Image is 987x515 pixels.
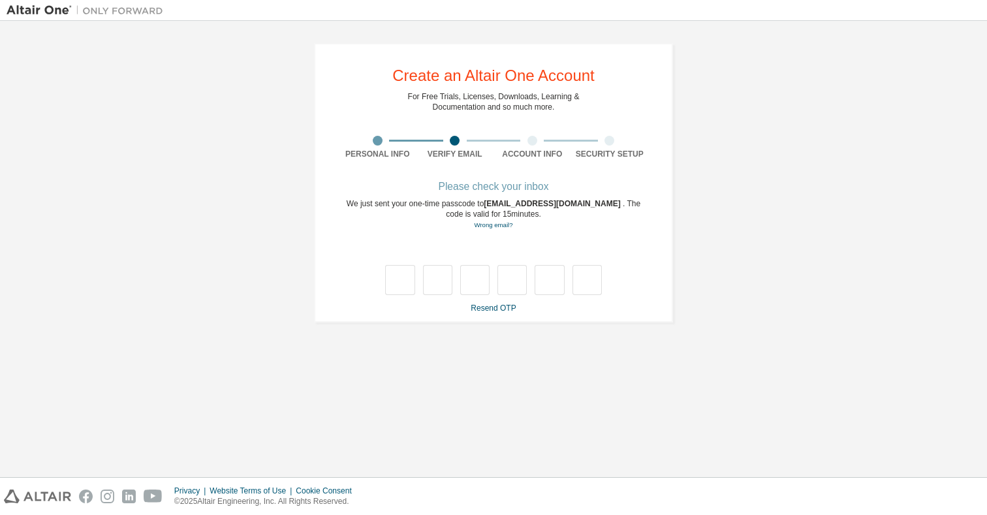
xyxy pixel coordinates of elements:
[7,4,170,17] img: Altair One
[484,199,623,208] span: [EMAIL_ADDRESS][DOMAIN_NAME]
[571,149,649,159] div: Security Setup
[296,486,359,496] div: Cookie Consent
[339,198,648,230] div: We just sent your one-time passcode to . The code is valid for 15 minutes.
[416,149,494,159] div: Verify Email
[339,149,416,159] div: Personal Info
[79,490,93,503] img: facebook.svg
[210,486,296,496] div: Website Terms of Use
[122,490,136,503] img: linkedin.svg
[339,183,648,191] div: Please check your inbox
[493,149,571,159] div: Account Info
[174,486,210,496] div: Privacy
[392,68,595,84] div: Create an Altair One Account
[144,490,163,503] img: youtube.svg
[474,221,512,228] a: Go back to the registration form
[174,496,360,507] p: © 2025 Altair Engineering, Inc. All Rights Reserved.
[4,490,71,503] img: altair_logo.svg
[101,490,114,503] img: instagram.svg
[408,91,580,112] div: For Free Trials, Licenses, Downloads, Learning & Documentation and so much more.
[471,304,516,313] a: Resend OTP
